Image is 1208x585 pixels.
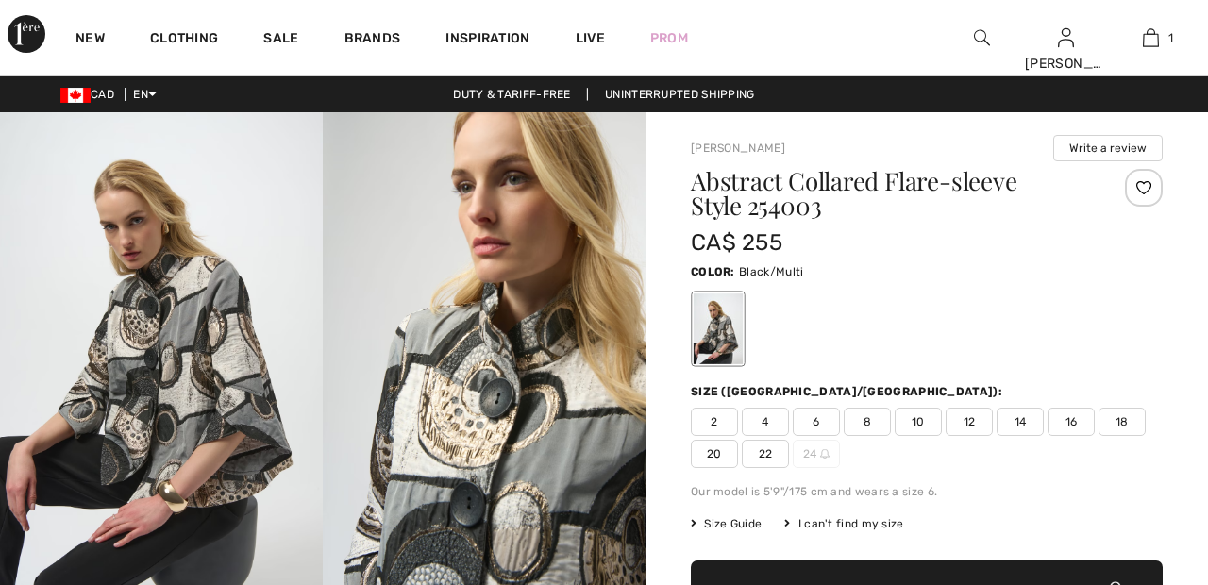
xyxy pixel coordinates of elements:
[1058,26,1074,49] img: My Info
[60,88,122,101] span: CAD
[691,408,738,436] span: 2
[742,408,789,436] span: 4
[1109,26,1192,49] a: 1
[1168,29,1173,46] span: 1
[150,30,218,50] a: Clothing
[691,229,782,256] span: CA$ 255
[445,30,529,50] span: Inspiration
[739,265,803,278] span: Black/Multi
[820,449,830,459] img: ring-m.svg
[1058,28,1074,46] a: Sign In
[691,169,1084,218] h1: Abstract Collared Flare-sleeve Style 254003
[691,142,785,155] a: [PERSON_NAME]
[1025,54,1108,74] div: [PERSON_NAME]
[691,383,1006,400] div: Size ([GEOGRAPHIC_DATA]/[GEOGRAPHIC_DATA]):
[691,515,762,532] span: Size Guide
[895,408,942,436] span: 10
[344,30,401,50] a: Brands
[263,30,298,50] a: Sale
[1053,135,1163,161] button: Write a review
[974,26,990,49] img: search the website
[691,440,738,468] span: 20
[694,293,743,364] div: Black/Multi
[1048,408,1095,436] span: 16
[793,408,840,436] span: 6
[8,15,45,53] img: 1ère Avenue
[1099,408,1146,436] span: 18
[844,408,891,436] span: 8
[742,440,789,468] span: 22
[793,440,840,468] span: 24
[946,408,993,436] span: 12
[691,483,1163,500] div: Our model is 5'9"/175 cm and wears a size 6.
[650,28,688,48] a: Prom
[1143,26,1159,49] img: My Bag
[691,265,735,278] span: Color:
[133,88,157,101] span: EN
[784,515,903,532] div: I can't find my size
[75,30,105,50] a: New
[60,88,91,103] img: Canadian Dollar
[997,408,1044,436] span: 14
[576,28,605,48] a: Live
